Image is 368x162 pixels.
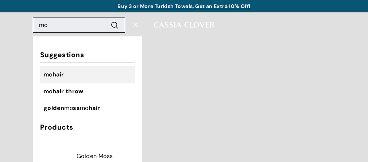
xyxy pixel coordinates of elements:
h3: Products [40,123,135,135]
mark: mo [44,71,53,78]
a: mohair throw [44,87,131,96]
a: Buy 3 or More Turkish Towels, Get an Extra 10% Off! [117,3,250,9]
input: Search [33,17,125,33]
mark: mo [64,104,73,112]
a: mohair [44,70,131,79]
span: hair throw [53,87,84,95]
span: golden [44,104,64,112]
mark: mo [44,87,53,95]
mark: mo [80,104,89,112]
span: hair [53,71,64,78]
a: goldenmossmohair [44,103,131,113]
span: hair [89,104,100,112]
h3: Suggestions [40,51,135,63]
span: ss [73,104,80,112]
